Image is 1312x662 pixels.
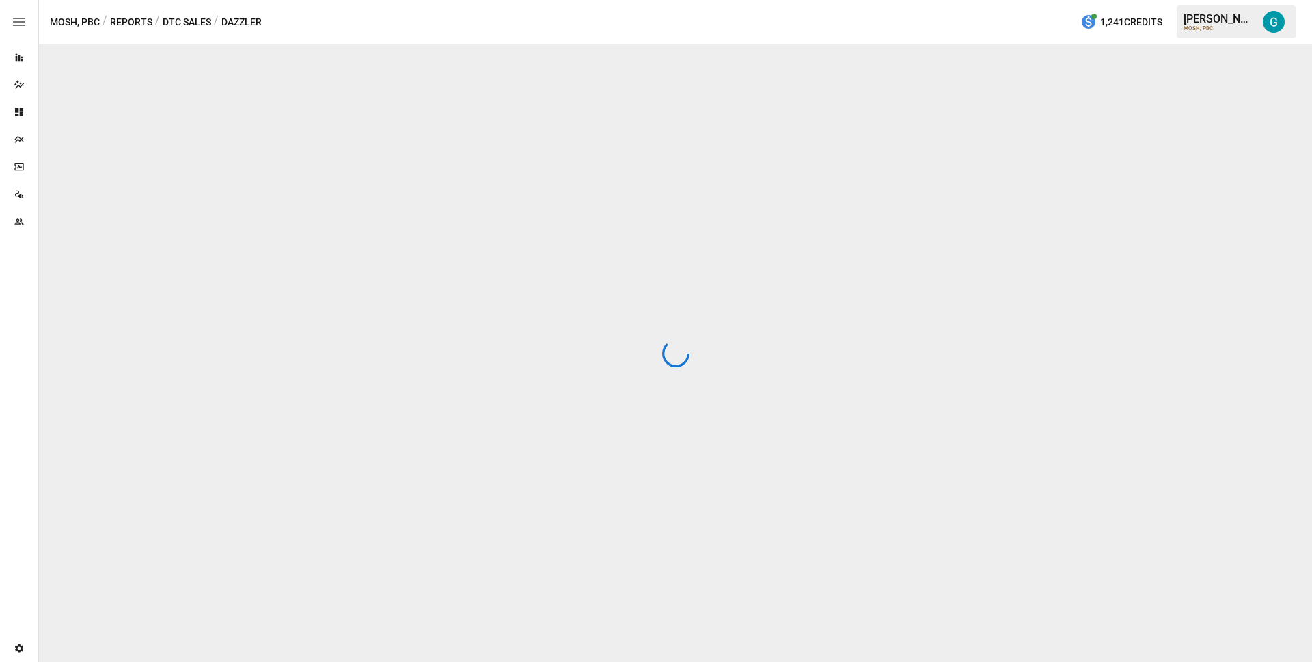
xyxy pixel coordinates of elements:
span: 1,241 Credits [1100,14,1162,31]
button: 1,241Credits [1075,10,1168,35]
div: / [155,14,160,31]
img: Gavin Acres [1263,11,1285,33]
div: [PERSON_NAME] [1184,12,1255,25]
div: / [214,14,219,31]
div: / [102,14,107,31]
button: Gavin Acres [1255,3,1293,41]
div: MOSH, PBC [1184,25,1255,31]
button: Reports [110,14,152,31]
button: DTC Sales [163,14,211,31]
button: MOSH, PBC [50,14,100,31]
